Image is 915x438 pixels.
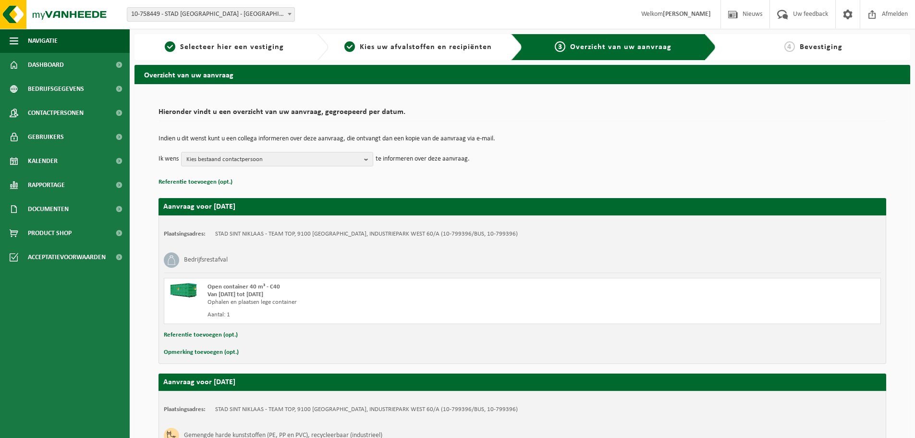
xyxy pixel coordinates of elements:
strong: Plaatsingsadres: [164,406,206,413]
p: te informeren over deze aanvraag. [376,152,470,166]
strong: Aanvraag voor [DATE] [163,378,235,386]
span: 1 [165,41,175,52]
img: HK-XC-40-GN-00.png [169,283,198,298]
span: Navigatie [28,29,58,53]
strong: Plaatsingsadres: [164,231,206,237]
span: 10-758449 - STAD SINT NIKLAAS - SINT-NIKLAAS [127,8,294,21]
button: Referentie toevoegen (opt.) [159,176,232,188]
span: Documenten [28,197,69,221]
strong: Van [DATE] tot [DATE] [207,291,263,298]
div: Aantal: 1 [207,311,561,319]
p: Ik wens [159,152,179,166]
span: Dashboard [28,53,64,77]
button: Kies bestaand contactpersoon [181,152,373,166]
h3: Bedrijfsrestafval [184,252,228,268]
p: Indien u dit wenst kunt u een collega informeren over deze aanvraag, die ontvangt dan een kopie v... [159,136,886,142]
span: Overzicht van uw aanvraag [570,43,671,51]
span: Kalender [28,149,58,173]
td: STAD SINT NIKLAAS - TEAM TOP, 9100 [GEOGRAPHIC_DATA], INDUSTRIEPARK WEST 60/A (10-799396/BUS, 10-... [215,230,518,238]
span: Kies bestaand contactpersoon [186,152,360,167]
span: Contactpersonen [28,101,84,125]
span: 2 [344,41,355,52]
a: 1Selecteer hier een vestiging [139,41,309,53]
span: 10-758449 - STAD SINT NIKLAAS - SINT-NIKLAAS [127,7,295,22]
td: STAD SINT NIKLAAS - TEAM TOP, 9100 [GEOGRAPHIC_DATA], INDUSTRIEPARK WEST 60/A (10-799396/BUS, 10-... [215,406,518,413]
span: Open container 40 m³ - C40 [207,284,280,290]
span: Acceptatievoorwaarden [28,245,106,269]
span: Gebruikers [28,125,64,149]
h2: Overzicht van uw aanvraag [134,65,910,84]
h2: Hieronder vindt u een overzicht van uw aanvraag, gegroepeerd per datum. [159,108,886,121]
span: Bevestiging [800,43,842,51]
button: Opmerking toevoegen (opt.) [164,346,239,359]
span: Rapportage [28,173,65,197]
a: 2Kies uw afvalstoffen en recipiënten [333,41,503,53]
span: 3 [555,41,565,52]
span: Product Shop [28,221,72,245]
span: Selecteer hier een vestiging [180,43,284,51]
span: Kies uw afvalstoffen en recipiënten [360,43,492,51]
button: Referentie toevoegen (opt.) [164,329,238,341]
strong: Aanvraag voor [DATE] [163,203,235,211]
span: Bedrijfsgegevens [28,77,84,101]
strong: [PERSON_NAME] [663,11,711,18]
span: 4 [784,41,795,52]
div: Ophalen en plaatsen lege container [207,299,561,306]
